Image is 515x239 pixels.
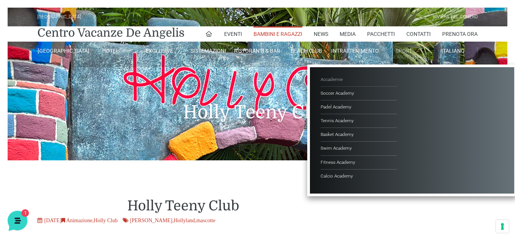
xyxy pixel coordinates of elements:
a: Centro Vacanze De Angelis [37,25,185,40]
p: Home [23,179,36,186]
button: Inizia una conversazione [12,96,140,111]
input: Cerca un articolo... [17,143,125,151]
a: Apri Centro Assistenza [81,127,140,133]
a: Basket Academy [321,128,397,142]
a: Bambini e Ragazzi [253,26,302,42]
a: Hotel [86,47,135,54]
a: Eventi [224,26,242,42]
small: All Season Tennis [380,53,428,61]
img: light [12,74,27,89]
a: Italiano [429,47,478,54]
a: Exclusive [135,47,184,54]
a: Calcio Academy [321,170,397,183]
p: La nostra missione è rendere la tua esperienza straordinaria! [6,34,128,49]
a: Padel Academy [321,100,397,114]
a: Media [340,26,356,42]
iframe: Customerly Messenger Launcher [6,209,29,232]
a: Beach Club [282,47,331,54]
a: Pacchetti [367,26,395,42]
a: SportAll Season Tennis [380,47,428,61]
button: Home [6,169,53,186]
a: Soccer Academy [321,87,397,100]
span: [PERSON_NAME] [32,73,119,81]
a: Animazione [66,218,92,223]
small: Rooms & Suites [184,53,233,61]
a: Contatti [406,26,431,42]
a: SistemazioniRooms & Suites [184,47,233,61]
a: mascotte [196,218,215,223]
span: Italiano [441,48,465,54]
a: [PERSON_NAME] [130,218,172,223]
a: Accademie [321,73,397,87]
p: Messaggi [66,179,87,186]
a: Prenota Ora [442,26,478,42]
h2: Ciao da De Angelis Resort 👋 [6,6,128,31]
span: 1 [76,168,82,173]
a: Ristoranti & Bar [233,47,282,54]
a: [PERSON_NAME]Ciao! Benvenuto al [GEOGRAPHIC_DATA]! Come posso aiutarti!6 min fa1 [9,70,143,93]
a: Fitness Academy [321,156,397,170]
span: Le tue conversazioni [12,61,65,67]
a: Hollyland [174,218,195,223]
a: Tennis Academy [321,114,397,128]
a: [GEOGRAPHIC_DATA] [37,47,86,54]
div: [GEOGRAPHIC_DATA] [37,13,81,21]
h1: Holly Teeny Club [37,198,329,214]
p: Ciao! Benvenuto al [GEOGRAPHIC_DATA]! Come posso aiutarti! [32,82,119,90]
span: Trova una risposta [12,127,59,133]
h1: Holly Teeny Club [37,67,478,134]
button: Le tue preferenze relative al consenso per le tecnologie di tracciamento [496,220,509,233]
span: 1 [133,82,140,90]
p: 6 min fa [123,73,140,80]
a: Swim Academy [321,142,397,155]
a: News [314,26,328,42]
button: Aiuto [99,169,146,186]
p: Aiuto [117,179,128,186]
div: Riviera Del Conero [433,13,478,21]
button: 1Messaggi [53,169,100,186]
span: Inizia una conversazione [50,101,112,107]
a: [DEMOGRAPHIC_DATA] tutto [68,61,140,67]
a: Intrattenimento [331,47,380,54]
a: Holly Club [94,218,118,223]
div: [DATE] , , , [37,214,215,224]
